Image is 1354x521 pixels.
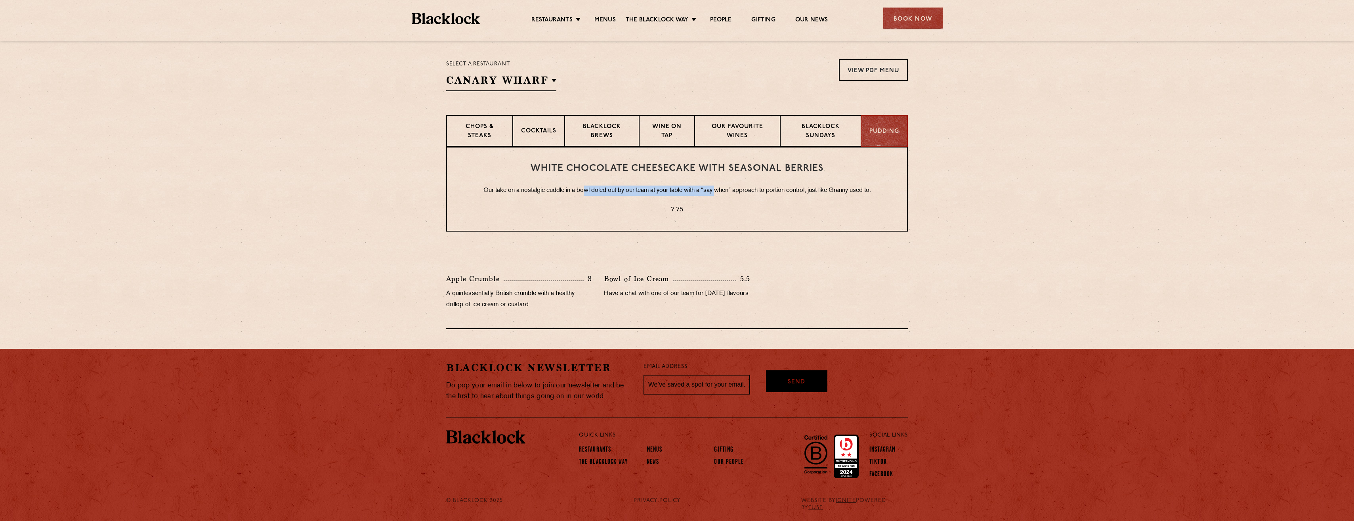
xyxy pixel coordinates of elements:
p: Our favourite wines [703,123,772,141]
p: Do pop your email in below to join our newsletter and be the first to hear about things going on ... [446,380,632,402]
input: We’ve saved a spot for your email... [644,375,750,395]
h3: White Chocolate Cheesecake with Seasonal Berries [463,163,891,174]
p: Quick Links [579,430,843,441]
p: Blacklock Sundays [789,123,853,141]
img: B-Corp-Logo-Black-RGB.svg [800,431,832,478]
p: Chops & Steaks [455,123,504,141]
a: The Blacklock Way [579,458,628,467]
a: View PDF Menu [839,59,908,81]
p: Our take on a nostalgic cuddle in a bowl doled out by our team at your table with a “say when” ap... [463,186,891,196]
p: Pudding [869,127,899,136]
span: Send [788,378,805,387]
div: © Blacklock 2025 [440,497,519,511]
p: Wine on Tap [647,123,686,141]
a: Menus [594,16,616,25]
h2: Blacklock Newsletter [446,361,632,375]
div: WEBSITE BY POWERED BY [795,497,914,511]
a: Restaurants [531,16,573,25]
a: IGNITE [836,498,856,504]
a: The Blacklock Way [626,16,688,25]
p: Blacklock Brews [573,123,631,141]
p: A quintessentially British crumble with a healthy dollop of ice cream or custard [446,288,592,310]
p: 7.75 [463,205,891,215]
p: Apple Crumble [446,273,504,284]
p: Cocktails [521,127,556,137]
p: Bowl of Ice Cream [604,273,673,284]
a: PRIVACY POLICY [634,497,681,504]
a: People [710,16,731,25]
div: Book Now [883,8,943,29]
img: BL_Textured_Logo-footer-cropped.svg [446,430,525,444]
a: Gifting [714,446,733,455]
a: Menus [647,446,663,455]
a: Gifting [751,16,775,25]
h2: Canary Wharf [446,73,556,91]
a: FUSE [808,505,823,511]
a: Instagram [869,446,896,455]
label: Email Address [644,362,687,372]
p: Have a chat with one of our team for [DATE] flavours [604,288,750,299]
img: BL_Textured_Logo-footer-cropped.svg [412,13,480,24]
p: Social Links [869,430,908,441]
a: Our News [795,16,828,25]
a: TikTok [869,458,887,467]
a: Facebook [869,471,893,479]
a: Our People [714,458,744,467]
p: 8 [584,274,592,284]
a: Restaurants [579,446,611,455]
a: News [647,458,659,467]
img: Accred_2023_2star.png [834,435,859,478]
p: 5.5 [736,274,750,284]
p: Select a restaurant [446,59,556,69]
